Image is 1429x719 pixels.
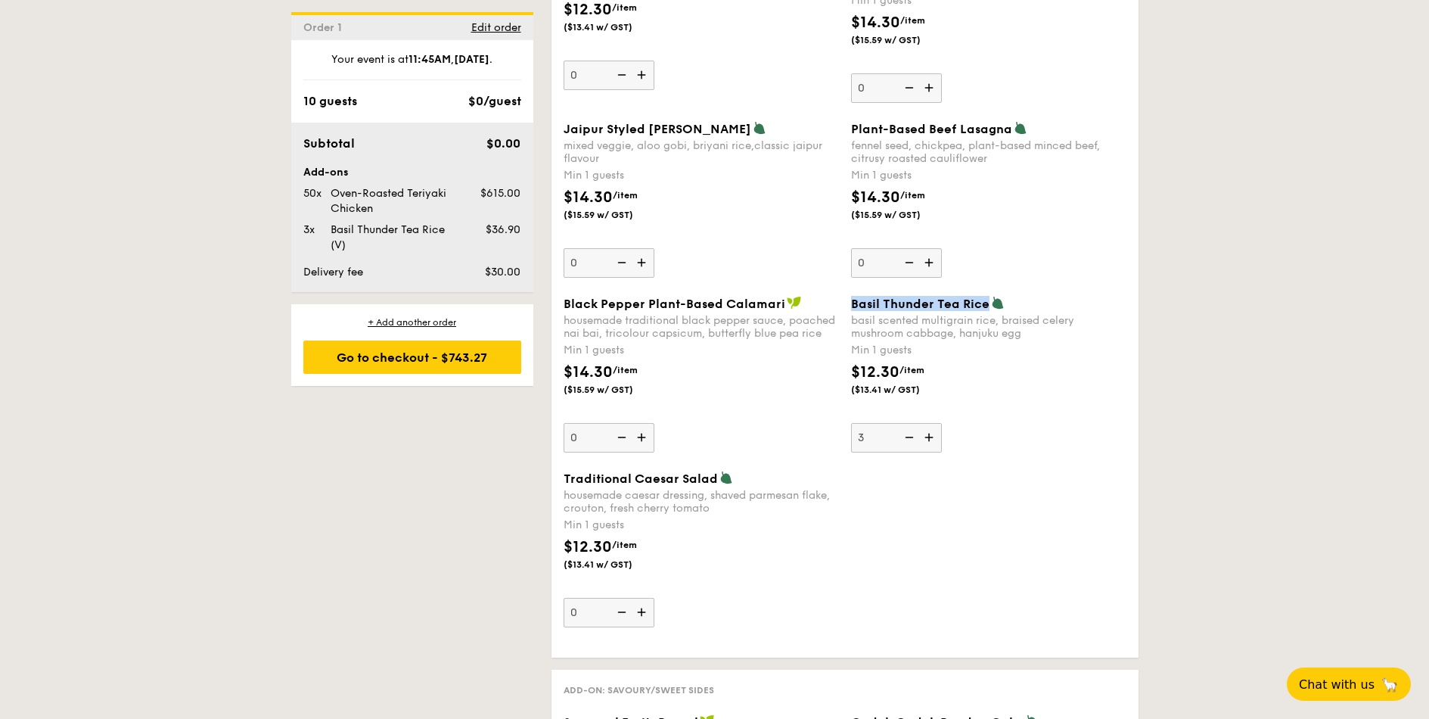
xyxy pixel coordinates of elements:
span: /item [899,365,924,375]
span: Traditional Caesar Salad [564,472,718,486]
input: accented with lemongrass, kaffir lime leaf, red chilliMin 1 guests$12.30/item($13.41 w/ GST) [564,61,654,90]
span: Subtotal [303,136,355,151]
span: ($15.59 w/ GST) [564,384,666,396]
span: $12.30 [564,538,612,556]
span: Order 1 [303,21,348,34]
div: housemade traditional black pepper sauce, poached nai bai, tricolour capsicum, butterfly blue pea... [564,314,839,340]
img: icon-add.58712e84.svg [632,598,654,627]
div: Min 1 guests [564,518,839,533]
img: icon-reduce.1d2dbef1.svg [609,248,632,277]
img: icon-vegan.f8ff3823.svg [787,296,802,310]
img: icon-reduce.1d2dbef1.svg [896,248,919,277]
img: icon-add.58712e84.svg [632,248,654,277]
span: $12.30 [564,1,612,19]
span: ($15.59 w/ GST) [851,209,954,221]
img: icon-reduce.1d2dbef1.svg [896,73,919,102]
img: icon-vegetarian.fe4039eb.svg [753,121,766,135]
img: icon-add.58712e84.svg [632,423,654,452]
div: Min 1 guests [851,343,1126,358]
span: ($13.41 w/ GST) [564,559,666,571]
span: $615.00 [480,187,520,200]
span: $14.30 [564,363,613,381]
span: Basil Thunder Tea Rice [851,297,989,311]
div: housemade caesar dressing, shaved parmesan flake, crouton, fresh cherry tomato [564,489,839,515]
span: /item [613,190,638,201]
img: icon-add.58712e84.svg [919,423,942,452]
span: Edit order [471,21,521,34]
span: 🦙 [1381,676,1399,693]
strong: [DATE] [454,53,489,66]
img: icon-reduce.1d2dbef1.svg [896,423,919,452]
span: Add-on: Savoury/Sweet Sides [564,685,714,696]
div: + Add another order [303,316,521,328]
span: /item [900,190,925,201]
img: icon-reduce.1d2dbef1.svg [609,61,632,89]
span: Jaipur Styled [PERSON_NAME] [564,122,751,136]
span: ($13.41 w/ GST) [851,384,954,396]
strong: 11:45AM [409,53,451,66]
img: icon-vegetarian.fe4039eb.svg [1014,121,1027,135]
span: ($13.41 w/ GST) [564,21,666,33]
input: Basil Thunder Tea Ricebasil scented multigrain rice, braised celery mushroom cabbage, hanjuku egg... [851,423,942,453]
div: Min 1 guests [564,168,839,183]
input: Plant-Based Beef Lasagnafennel seed, chickpea, plant-based minced beef, citrusy roasted cauliflow... [851,248,942,278]
button: Chat with us🦙 [1287,668,1411,701]
div: 50x [297,186,325,201]
span: $14.30 [564,188,613,207]
img: icon-reduce.1d2dbef1.svg [609,598,632,627]
input: Jaipur Styled [PERSON_NAME]mixed veggie, aloo gobi, briyani rice,classic jaipur flavourMin 1 gues... [564,248,654,278]
span: $12.30 [851,363,899,381]
div: fennel seed, chickpea, plant-based minced beef, citrusy roasted cauliflower [851,139,1126,165]
span: /item [612,540,637,550]
span: /item [900,15,925,26]
input: Black Pepper Plant-Based Calamarihousemade traditional black pepper sauce, poached nai bai, trico... [564,423,654,453]
div: Add-ons [303,165,521,180]
div: Your event is at , . [303,52,521,80]
img: icon-reduce.1d2dbef1.svg [609,423,632,452]
span: $30.00 [485,266,520,279]
img: icon-add.58712e84.svg [632,61,654,89]
img: icon-add.58712e84.svg [919,73,942,102]
img: icon-vegetarian.fe4039eb.svg [719,471,733,484]
span: $0.00 [486,136,520,151]
img: icon-add.58712e84.svg [919,248,942,277]
div: Oven-Roasted Teriyaki Chicken [325,186,462,216]
img: icon-vegetarian.fe4039eb.svg [991,296,1005,310]
div: Min 1 guests [564,343,839,358]
span: Black Pepper Plant-Based Calamari [564,297,785,311]
div: Min 1 guests [851,168,1126,183]
span: /item [613,365,638,375]
input: baked chickpea, eggplant, bryiani rice, housemade chana masalaMin 1 guests$14.30/item($15.59 w/ GST) [851,73,942,103]
span: $36.90 [486,223,520,236]
span: ($15.59 w/ GST) [851,34,954,46]
input: Traditional Caesar Saladhousemade caesar dressing, shaved parmesan flake, crouton, fresh cherry t... [564,598,654,627]
div: mixed veggie, aloo gobi, briyani rice,classic jaipur flavour [564,139,839,165]
span: $14.30 [851,14,900,32]
span: Plant-Based Beef Lasagna [851,122,1012,136]
span: /item [612,2,637,13]
div: Go to checkout - $743.27 [303,341,521,374]
span: Chat with us [1299,677,1375,692]
span: Delivery fee [303,266,363,279]
div: 3x [297,223,325,238]
div: Basil Thunder Tea Rice (V) [325,223,462,253]
span: ($15.59 w/ GST) [564,209,666,221]
div: 10 guests [303,92,357,110]
span: $14.30 [851,188,900,207]
div: basil scented multigrain rice, braised celery mushroom cabbage, hanjuku egg [851,314,1126,340]
div: $0/guest [468,92,521,110]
